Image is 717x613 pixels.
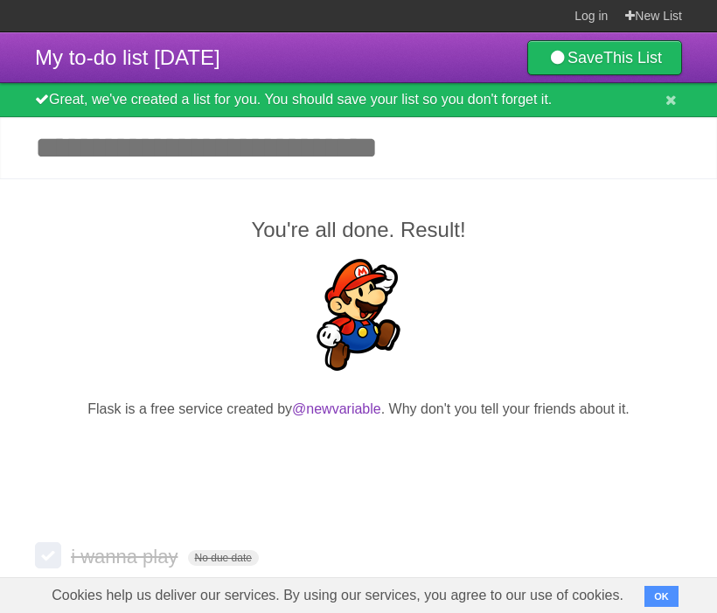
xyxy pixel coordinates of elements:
b: This List [603,49,662,66]
label: Done [35,542,61,568]
iframe: X Post Button [327,442,391,466]
span: My to-do list [DATE] [35,45,220,69]
a: @newvariable [292,401,381,416]
span: Cookies help us deliver our services. By using our services, you agree to our use of cookies. [34,578,641,613]
a: SaveThis List [527,40,682,75]
span: No due date [188,550,259,566]
p: Flask is a free service created by . Why don't you tell your friends about it. [35,399,682,420]
span: i wanna play [71,546,182,568]
h2: You're all done. Result! [35,214,682,246]
img: Super Mario [303,259,414,371]
button: OK [644,586,679,607]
